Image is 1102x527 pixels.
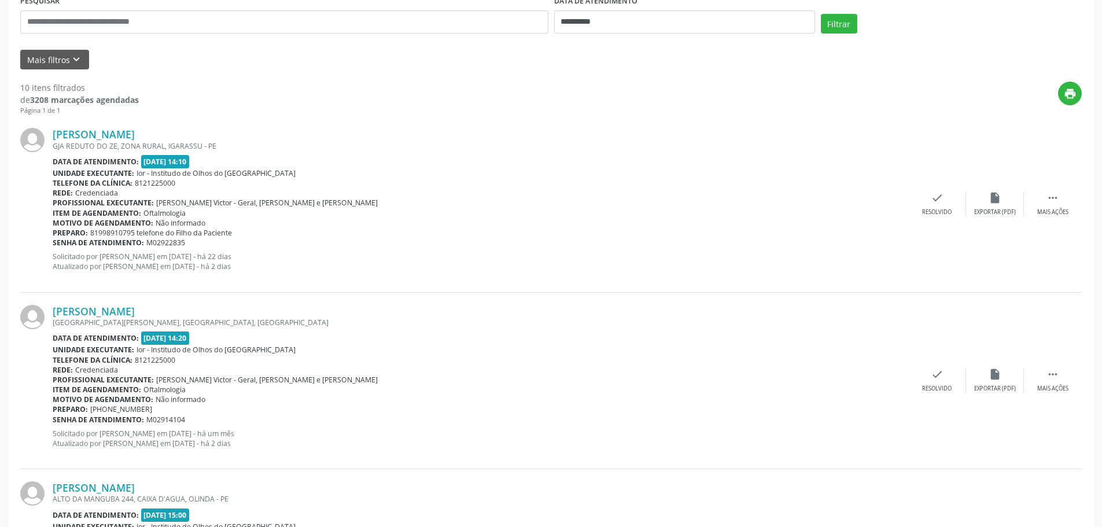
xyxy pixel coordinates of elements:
[53,494,908,504] div: ALTO DA MANGUBA 244, CAIXA D'AGUA, OLINDA - PE
[70,53,83,66] i: keyboard_arrow_down
[974,208,1016,216] div: Exportar (PDF)
[75,365,118,375] span: Credenciada
[20,481,45,506] img: img
[1037,385,1068,393] div: Mais ações
[53,141,908,151] div: GJA REDUTO DO ZE, ZONA RURAL, IGARASSU - PE
[53,157,139,167] b: Data de atendimento:
[156,218,205,228] span: Não informado
[53,365,73,375] b: Rede:
[20,50,89,70] button: Mais filtroskeyboard_arrow_down
[53,355,132,365] b: Telefone da clínica:
[974,385,1016,393] div: Exportar (PDF)
[146,415,185,425] span: M02914104
[53,208,141,218] b: Item de agendamento:
[137,168,296,178] span: Ior - Institudo de Olhos do [GEOGRAPHIC_DATA]
[989,191,1001,204] i: insert_drive_file
[137,345,296,355] span: Ior - Institudo de Olhos do [GEOGRAPHIC_DATA]
[135,355,175,365] span: 8121225000
[989,368,1001,381] i: insert_drive_file
[1046,191,1059,204] i: 
[53,318,908,327] div: [GEOGRAPHIC_DATA][PERSON_NAME], [GEOGRAPHIC_DATA], [GEOGRAPHIC_DATA]
[20,106,139,116] div: Página 1 de 1
[53,218,153,228] b: Motivo de agendamento:
[53,375,154,385] b: Profissional executante:
[53,385,141,395] b: Item de agendamento:
[53,128,135,141] a: [PERSON_NAME]
[922,208,952,216] div: Resolvido
[1037,208,1068,216] div: Mais ações
[143,208,186,218] span: Oftalmologia
[156,375,378,385] span: [PERSON_NAME] Victor - Geral, [PERSON_NAME] e [PERSON_NAME]
[1058,82,1082,105] button: print
[53,481,135,494] a: [PERSON_NAME]
[141,508,190,522] span: [DATE] 15:00
[1046,368,1059,381] i: 
[20,305,45,329] img: img
[53,198,154,208] b: Profissional executante:
[53,168,134,178] b: Unidade executante:
[141,331,190,345] span: [DATE] 14:20
[922,385,952,393] div: Resolvido
[931,191,943,204] i: check
[53,252,908,271] p: Solicitado por [PERSON_NAME] em [DATE] - há 22 dias Atualizado por [PERSON_NAME] em [DATE] - há 2...
[75,188,118,198] span: Credenciada
[821,14,857,34] button: Filtrar
[53,404,88,414] b: Preparo:
[53,395,153,404] b: Motivo de agendamento:
[1064,87,1077,100] i: print
[53,333,139,343] b: Data de atendimento:
[53,188,73,198] b: Rede:
[53,415,144,425] b: Senha de atendimento:
[20,94,139,106] div: de
[141,155,190,168] span: [DATE] 14:10
[143,385,186,395] span: Oftalmologia
[53,228,88,238] b: Preparo:
[156,198,378,208] span: [PERSON_NAME] Victor - Geral, [PERSON_NAME] e [PERSON_NAME]
[146,238,185,248] span: M02922835
[30,94,139,105] strong: 3208 marcações agendadas
[20,82,139,94] div: 10 itens filtrados
[53,305,135,318] a: [PERSON_NAME]
[90,404,152,414] span: [PHONE_NUMBER]
[90,228,232,238] span: 81998910795 telefone do Filho da Paciente
[156,395,205,404] span: Não informado
[53,429,908,448] p: Solicitado por [PERSON_NAME] em [DATE] - há um mês Atualizado por [PERSON_NAME] em [DATE] - há 2 ...
[53,345,134,355] b: Unidade executante:
[53,178,132,188] b: Telefone da clínica:
[53,238,144,248] b: Senha de atendimento:
[20,128,45,152] img: img
[135,178,175,188] span: 8121225000
[931,368,943,381] i: check
[53,510,139,520] b: Data de atendimento:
